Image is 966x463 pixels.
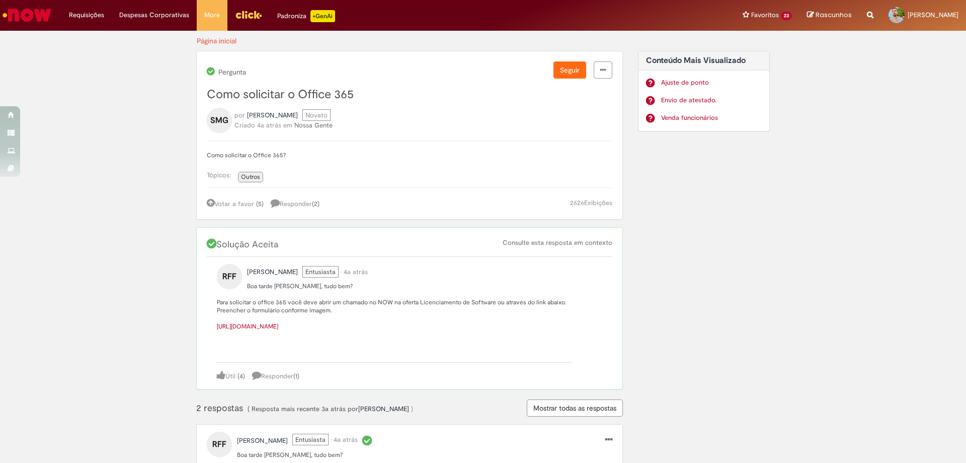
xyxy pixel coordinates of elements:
time: 08/02/2022 14:34:46 [257,121,281,129]
span: ( Resposta mais recente por [248,405,413,413]
time: 27/07/2022 09:34:13 [321,405,346,413]
a: Venda funcionários [661,113,762,123]
a: Nossa Gente [294,121,333,129]
span: 4 [239,372,243,380]
span: ( ) [312,200,319,208]
a: Rogerio Francys Fernandes Ferreira perfil [247,267,298,277]
a: Ajuste de ponto [661,78,762,88]
span: Criado [234,121,255,129]
span: Como solicitar o Office 365 [207,87,354,102]
span: Outros [241,173,260,181]
h2: Conteúdo Mais Visualizado [646,56,762,65]
a: [URL][DOMAIN_NAME] [217,322,278,330]
a: Votar a favor [207,200,254,208]
span: por [234,111,245,119]
a: Rogerio Francys Fernandes Ferreira perfil [237,436,288,446]
span: More [204,10,220,20]
span: • [341,268,342,276]
a: Consulte esta resposta em contexto [503,238,612,247]
span: Rogerio Francys Fernandes Ferreira perfil [237,436,288,445]
span: 2 respostas [196,403,246,414]
a: 2 respostas, clique para responder [271,198,325,209]
i: Solução Aceita [360,435,372,446]
span: Entusiasta [292,434,329,445]
span: 1 [295,372,297,380]
span: em [283,121,292,129]
span: SMG [210,112,228,128]
span: Exibições [584,199,612,207]
span: 3a atrás [321,405,346,413]
span: 4a atrás [257,121,281,129]
p: +GenAi [310,10,335,22]
div: Solução Aceita [207,238,612,257]
span: Pergunta [217,68,246,76]
span: [PERSON_NAME] [908,11,958,19]
div: Padroniza [277,10,335,22]
span: • [331,435,332,444]
span: 4a atrás [334,435,358,444]
span: Mostrar todas as respostas [533,404,616,413]
span: 2 [314,200,317,208]
a: Rascunhos [807,11,852,20]
span: Novato [302,109,331,121]
span: 5 [258,200,262,208]
span: Anderson Martins Campos perfil [358,405,409,413]
a: Útil [217,372,235,380]
span: Tópicos: [207,171,236,179]
img: ServiceNow [1,5,53,25]
a: (4) [237,372,245,380]
span: Solução Aceita [207,239,281,250]
span: Entusiasta [302,266,339,278]
a: Página inicial [197,36,236,45]
button: Mostrar todas as respostas [527,400,623,417]
span: 2626 [570,199,584,207]
span: Número de respostas para esta resposta [293,372,299,380]
a: RFF [217,272,242,280]
button: Seguir [553,61,586,79]
a: Anderson Martins Campos perfil [358,404,409,414]
div: Conteúdo Mais Visualizado [638,51,770,132]
span: 4a atrás [344,268,368,276]
span: Requisições [69,10,104,20]
span: ) [411,405,413,413]
img: click_logo_yellow_360x200.png [235,7,262,22]
span: Favoritos [751,10,779,20]
span: 23 [781,12,792,20]
p: Como solicitar o Office 365? [207,151,612,159]
a: Outros [238,172,263,182]
a: Responder [252,372,299,380]
span: Despesas Corporativas [119,10,189,20]
span: Responder [271,200,319,208]
time: 09/02/2022 18:31:48 [334,435,358,444]
span: RFF [212,436,226,452]
a: Envio de atestado. [661,96,762,105]
span: Silvio Martins Godinho perfil [247,111,298,119]
a: menu Ações [605,435,612,445]
a: SMG [207,115,232,124]
span: Rascunhos [816,10,852,20]
span: RFF [222,269,236,285]
p: Boa tarde [PERSON_NAME], tudo bem? Para solicitar o office 365 você deve abrir um chamado no NOW ... [217,282,572,355]
a: (5) [256,200,264,208]
a: RFF [207,439,232,448]
a: Silvio Martins Godinho perfil [247,110,298,120]
a: menu Ações [594,61,612,79]
span: Rogerio Francys Fernandes Ferreira perfil [247,268,298,276]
